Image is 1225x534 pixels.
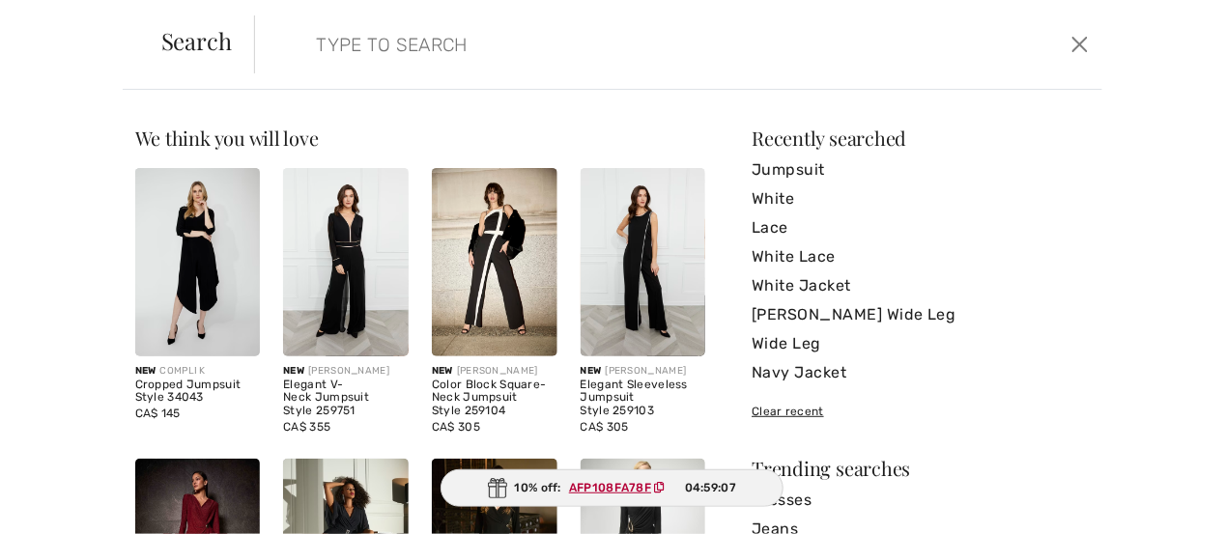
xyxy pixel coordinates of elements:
input: TYPE TO SEARCH [301,15,874,73]
a: Wide Leg [752,329,1090,358]
img: Elegant V-Neck Jumpsuit Style 259751. Black [283,168,409,356]
div: Elegant V-Neck Jumpsuit Style 259751 [283,379,409,418]
a: White [752,184,1090,213]
div: [PERSON_NAME] [432,364,557,379]
a: Jumpsuit [752,155,1090,184]
div: Color Block Square-Neck Jumpsuit Style 259104 [432,379,557,418]
div: [PERSON_NAME] [283,364,409,379]
div: COMPLI K [135,364,261,379]
img: Cropped Jumpsuit Style 34043. Black [135,168,261,356]
a: [PERSON_NAME] Wide Leg [752,300,1090,329]
div: 10% off: [441,469,784,507]
a: Navy Jacket [752,358,1090,387]
div: Trending searches [752,459,1090,478]
div: Recently searched [752,128,1090,148]
span: Chat [43,14,82,31]
span: 04:59:07 [685,479,736,496]
span: New [432,365,453,377]
span: New [283,365,304,377]
a: White Lace [752,242,1090,271]
img: Gift.svg [488,478,507,498]
div: [PERSON_NAME] [581,364,706,379]
a: White Jacket [752,271,1090,300]
span: CA$ 145 [135,407,181,420]
span: We think you will love [135,125,319,151]
span: CA$ 355 [283,420,330,434]
a: Lace [752,213,1090,242]
ins: AFP108FA78F [570,481,652,494]
div: Clear recent [752,403,1090,420]
div: Cropped Jumpsuit Style 34043 [135,379,261,406]
span: CA$ 305 [581,420,629,434]
img: Elegant Sleeveless Jumpsuit Style 259103. Black [581,168,706,356]
div: Elegant Sleeveless Jumpsuit Style 259103 [581,379,706,418]
span: New [135,365,157,377]
span: New [581,365,602,377]
img: Color Block Square-Neck Jumpsuit Style 259104. Black/Off White [432,168,557,356]
a: Dresses [752,486,1090,515]
span: Search [161,29,232,52]
span: CA$ 305 [432,420,480,434]
button: Close [1067,29,1096,60]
